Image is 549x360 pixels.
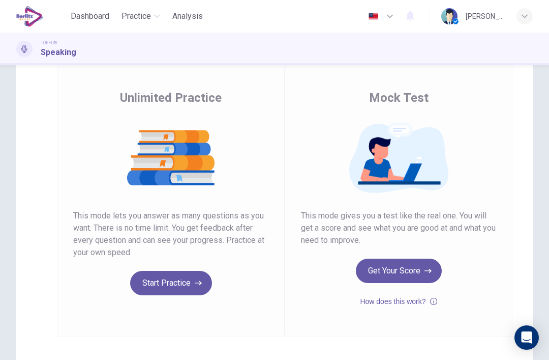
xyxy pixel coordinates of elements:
[172,10,203,22] span: Analysis
[466,10,504,22] div: [PERSON_NAME] [PERSON_NAME]
[514,325,539,350] div: Open Intercom Messenger
[41,39,57,46] span: TOEFL®
[120,90,222,106] span: Unlimited Practice
[369,90,429,106] span: Mock Test
[41,46,76,59] h1: Speaking
[168,7,207,25] button: Analysis
[67,7,113,25] button: Dashboard
[130,271,212,295] button: Start Practice
[71,10,109,22] span: Dashboard
[356,259,442,283] button: Get Your Score
[441,8,457,24] img: Profile picture
[367,13,380,20] img: en
[73,210,268,259] span: This mode lets you answer as many questions as you want. There is no time limit. You get feedback...
[16,6,67,26] a: EduSynch logo
[121,10,151,22] span: Practice
[301,210,496,246] span: This mode gives you a test like the real one. You will get a score and see what you are good at a...
[16,6,43,26] img: EduSynch logo
[117,7,164,25] button: Practice
[360,295,437,308] button: How does this work?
